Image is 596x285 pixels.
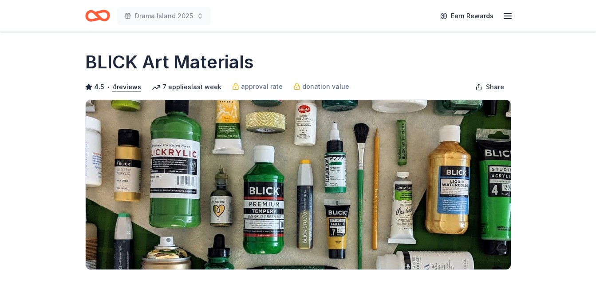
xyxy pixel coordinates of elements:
button: 4reviews [112,82,141,92]
a: approval rate [232,81,283,92]
span: approval rate [241,81,283,92]
div: 7 applies last week [152,82,221,92]
img: Image for BLICK Art Materials [86,100,511,269]
span: 4.5 [94,82,104,92]
h1: BLICK Art Materials [85,50,254,75]
a: Earn Rewards [435,8,499,24]
a: donation value [293,81,349,92]
span: Share [486,82,504,92]
span: donation value [302,81,349,92]
button: Share [468,78,511,96]
span: • [107,83,110,91]
span: Drama Island 2025 [135,11,193,21]
button: Drama Island 2025 [117,7,211,25]
a: Home [85,5,110,26]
